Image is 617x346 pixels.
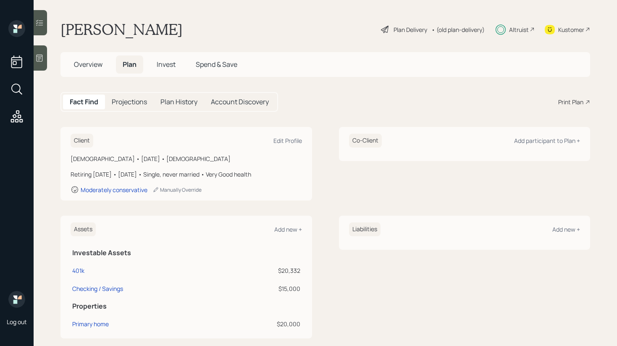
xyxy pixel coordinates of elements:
[211,98,269,106] h5: Account Discovery
[274,225,302,233] div: Add new +
[514,137,580,145] div: Add participant to Plan +
[72,249,300,257] h5: Investable Assets
[8,291,25,308] img: retirable_logo.png
[227,266,300,275] div: $20,332
[72,302,300,310] h5: Properties
[112,98,147,106] h5: Projections
[70,98,98,106] h5: Fact Find
[558,25,584,34] div: Kustomer
[123,60,137,69] span: Plan
[227,284,300,293] div: $15,000
[72,320,109,328] div: Primary home
[431,25,485,34] div: • (old plan-delivery)
[7,318,27,326] div: Log out
[72,284,123,293] div: Checking / Savings
[157,60,176,69] span: Invest
[160,98,197,106] h5: Plan History
[60,20,183,39] h1: [PERSON_NAME]
[72,266,84,275] div: 401k
[71,170,302,179] div: Retiring [DATE] • [DATE] • Single, never married • Very Good health
[81,186,147,194] div: Moderately conservative
[74,60,102,69] span: Overview
[558,98,583,106] div: Print Plan
[196,60,237,69] span: Spend & Save
[394,25,427,34] div: Plan Delivery
[349,134,382,148] h6: Co-Client
[227,320,300,328] div: $20,000
[273,137,302,145] div: Edit Profile
[71,222,96,236] h6: Assets
[71,154,302,163] div: [DEMOGRAPHIC_DATA] • [DATE] • [DEMOGRAPHIC_DATA]
[71,134,93,148] h6: Client
[349,222,381,236] h6: Liabilities
[152,186,202,193] div: Manually Override
[552,225,580,233] div: Add new +
[509,25,529,34] div: Altruist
